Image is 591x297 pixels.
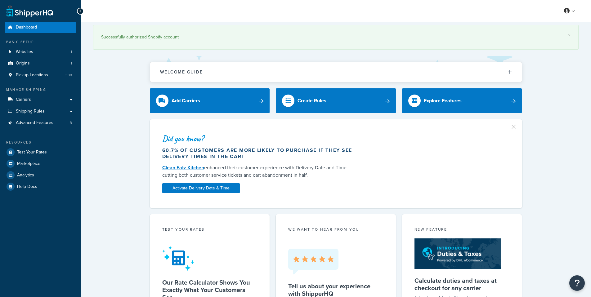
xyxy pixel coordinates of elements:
[71,49,72,55] span: 1
[65,73,72,78] span: 330
[298,96,326,105] div: Create Rules
[17,173,34,178] span: Analytics
[16,120,53,126] span: Advanced Features
[162,227,257,234] div: Test your rates
[16,109,45,114] span: Shipping Rules
[276,88,396,113] a: Create Rules
[5,58,76,69] a: Origins1
[162,164,358,179] div: enhanced their customer experience with Delivery Date and Time — cutting both customer service ti...
[5,58,76,69] li: Origins
[172,96,200,105] div: Add Carriers
[162,147,358,160] div: 60.7% of customers are more likely to purchase if they see delivery times in the cart
[150,88,270,113] a: Add Carriers
[5,46,76,58] li: Websites
[17,150,47,155] span: Test Your Rates
[5,117,76,129] li: Advanced Features
[16,25,37,30] span: Dashboard
[424,96,462,105] div: Explore Features
[5,181,76,192] a: Help Docs
[17,161,40,166] span: Marketplace
[5,106,76,117] a: Shipping Rules
[16,73,48,78] span: Pickup Locations
[162,183,240,193] a: Activate Delivery Date & Time
[160,70,203,74] h2: Welcome Guide
[414,277,510,292] h5: Calculate duties and taxes at checkout for any carrier
[402,88,522,113] a: Explore Features
[5,140,76,145] div: Resources
[16,49,33,55] span: Websites
[5,158,76,169] a: Marketplace
[16,97,31,102] span: Carriers
[101,33,571,42] div: Successfully authorized Shopify account
[150,62,522,82] button: Welcome Guide
[5,94,76,105] a: Carriers
[71,61,72,66] span: 1
[5,39,76,45] div: Basic Setup
[17,184,37,189] span: Help Docs
[568,33,571,38] a: ×
[162,134,358,143] div: Did you know?
[5,69,76,81] a: Pickup Locations330
[288,227,383,232] p: we want to hear from you
[5,69,76,81] li: Pickup Locations
[5,147,76,158] a: Test Your Rates
[16,61,30,66] span: Origins
[5,117,76,129] a: Advanced Features3
[414,227,510,234] div: New Feature
[5,46,76,58] a: Websites1
[5,87,76,92] div: Manage Shipping
[162,164,204,171] a: Clean Eatz Kitchen
[5,170,76,181] a: Analytics
[569,275,585,291] button: Open Resource Center
[70,120,72,126] span: 3
[5,22,76,33] a: Dashboard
